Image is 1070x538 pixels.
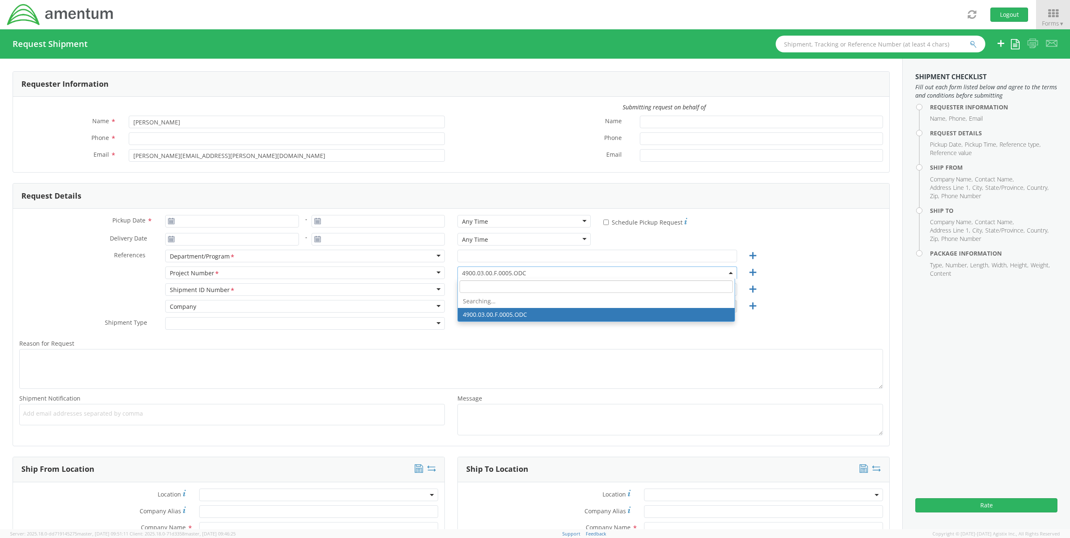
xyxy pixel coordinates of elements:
span: Shipment Notification [19,394,81,402]
li: Country [1027,184,1049,192]
span: master, [DATE] 09:46:25 [184,530,236,537]
img: dyn-intl-logo-049831509241104b2a82.png [6,3,114,26]
span: Company Name [586,523,631,531]
button: Rate [915,498,1057,512]
li: Company Name [930,175,973,184]
input: Schedule Pickup Request [603,220,609,225]
span: Forms [1042,19,1064,27]
span: Email [606,150,622,160]
li: City [972,184,983,192]
span: Name [605,117,622,127]
span: Add email addresses separated by comma [23,409,441,418]
li: Company Name [930,218,973,226]
h4: Ship From [930,164,1057,171]
h3: Ship From Location [21,465,94,473]
div: Project Number [170,269,220,278]
li: Address Line 1 [930,226,970,235]
li: State/Province [985,226,1025,235]
span: ▼ [1059,20,1064,27]
li: Pickup Time [965,140,997,149]
span: Location [603,490,626,498]
span: Shipment Type [105,318,147,328]
h3: Shipment Checklist [915,73,1057,81]
h4: Request Details [930,130,1057,136]
a: Support [562,530,580,537]
li: Zip [930,192,939,200]
span: Pickup Date [112,216,145,224]
div: Company [170,303,196,311]
h3: Request Details [21,192,81,200]
li: Number [945,261,968,269]
span: Company Alias [584,507,626,515]
li: Weight [1031,261,1050,269]
span: Fill out each form listed below and agree to the terms and conditions before submitting [915,83,1057,100]
li: 4900.03.00.F.0005.ODC [458,308,735,321]
h4: Package Information [930,250,1057,256]
li: Phone [949,114,967,123]
li: Email [969,114,983,123]
span: Delivery Date [110,234,147,244]
span: Client: 2025.18.0-71d3358 [130,530,236,537]
li: Height [1010,261,1028,269]
h4: Request Shipment [13,39,88,49]
li: Phone Number [941,235,981,243]
i: Submitting request on behalf of [623,103,706,111]
li: Country [1027,226,1049,235]
div: Department/Program [170,252,235,261]
li: Content [930,269,951,278]
li: Name [930,114,947,123]
li: City [972,226,983,235]
span: Copyright © [DATE]-[DATE] Agistix Inc., All Rights Reserved [932,530,1060,537]
span: 4900.03.00.F.0005.ODC [457,266,737,279]
span: References [114,251,145,259]
span: Email [93,150,109,158]
a: Feedback [586,530,606,537]
li: State/Province [985,184,1025,192]
li: Zip [930,235,939,243]
span: Phone [604,134,622,143]
li: Type [930,261,943,269]
span: 4900.03.00.F.0005.ODC [462,269,732,277]
input: Shipment, Tracking or Reference Number (at least 4 chars) [776,36,985,52]
h3: Requester Information [21,80,109,88]
li: Length [970,261,989,269]
span: Reason for Request [19,339,74,347]
span: Company Alias [140,507,181,515]
li: Address Line 1 [930,184,970,192]
div: Shipment ID Number [170,286,235,295]
li: Contact Name [975,218,1014,226]
h3: Ship To Location [466,465,528,473]
li: Reference type [1000,140,1041,149]
li: Pickup Date [930,140,963,149]
span: Phone [91,134,109,142]
span: Location [158,490,181,498]
h4: Ship To [930,207,1057,214]
span: master, [DATE] 09:51:11 [77,530,128,537]
span: Message [457,394,482,402]
div: Any Time [462,235,488,244]
label: Schedule Pickup Request [603,217,687,227]
li: Width [992,261,1008,269]
li: Phone Number [941,192,981,200]
button: Logout [990,8,1028,22]
li: Contact Name [975,175,1014,184]
div: Any Time [462,217,488,226]
li: Searching… [458,295,735,308]
span: Company Name [141,523,186,531]
span: Name [92,117,109,125]
h4: Requester Information [930,104,1057,110]
li: Reference value [930,149,972,157]
span: Server: 2025.18.0-dd719145275 [10,530,128,537]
